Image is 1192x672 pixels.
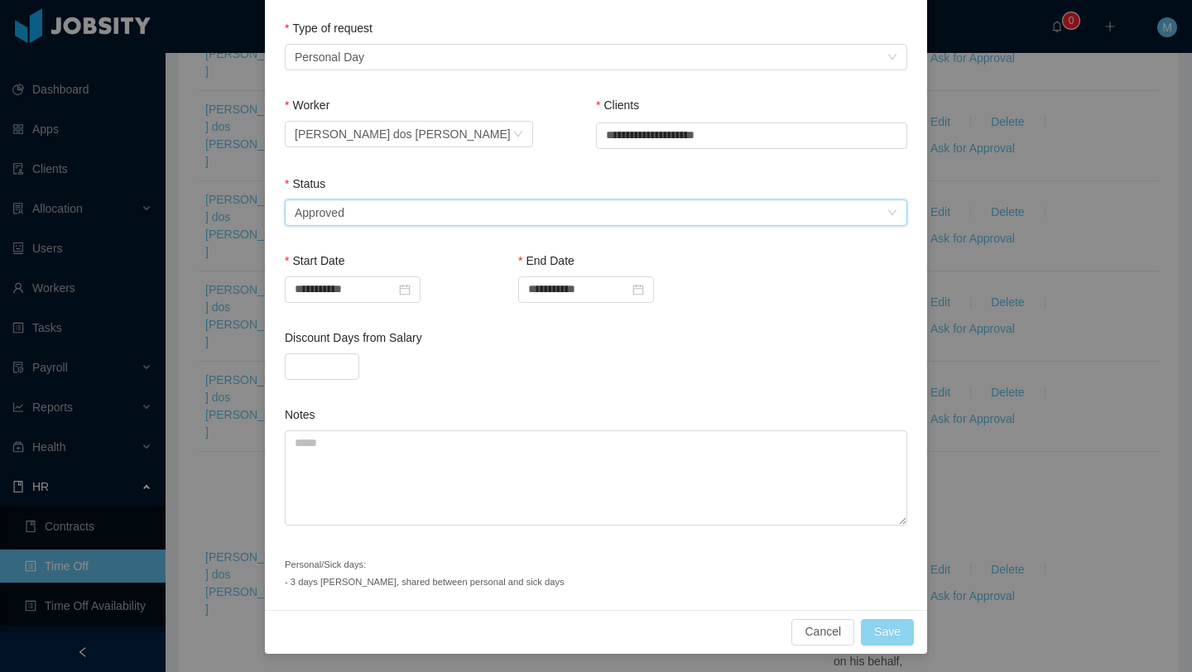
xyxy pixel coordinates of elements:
label: Type of request [285,22,372,35]
button: Cancel [791,619,854,646]
input: Discount Days from Salary [286,354,358,379]
label: End Date [518,254,574,267]
label: Start Date [285,254,344,267]
small: Personal/Sick days: - 3 days [PERSON_NAME], shared between personal and sick days [285,559,565,587]
label: Worker [285,98,329,112]
i: icon: calendar [632,284,644,295]
div: Caio Sobreiro dos Santos [295,122,511,146]
label: Discount Days from Salary [285,331,422,344]
i: icon: calendar [399,284,411,295]
textarea: Notes [285,430,907,526]
button: Save [861,619,914,646]
div: Approved [295,200,344,225]
label: Notes [285,408,315,421]
label: Clients [596,98,639,112]
label: Status [285,177,325,190]
div: Personal Day [295,45,364,70]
